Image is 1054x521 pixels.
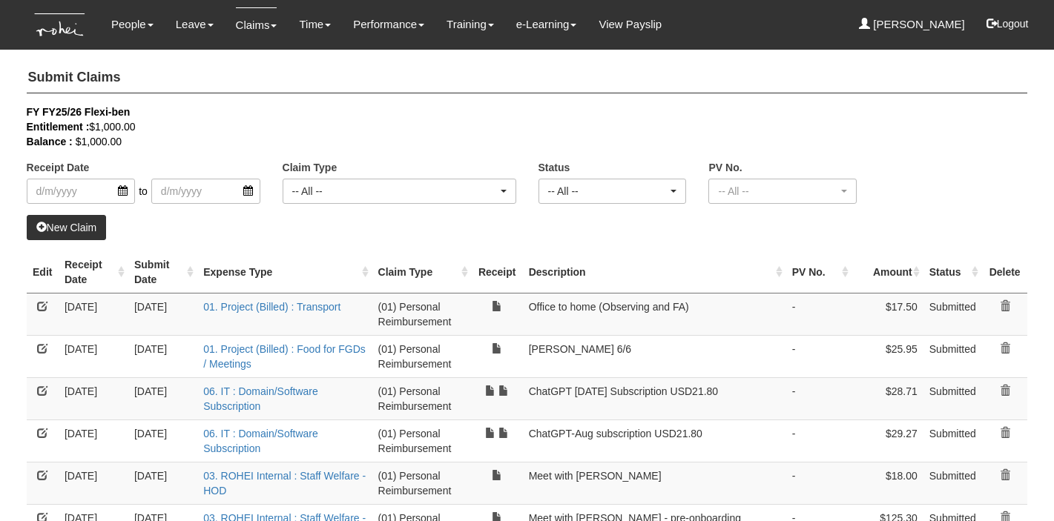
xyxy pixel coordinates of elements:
td: [DATE] [59,462,128,504]
b: FY FY25/26 Flexi-ben [27,106,131,118]
td: [DATE] [59,419,128,462]
div: -- All -- [548,184,668,199]
td: [DATE] [59,377,128,419]
td: (01) Personal Reimbursement [372,377,472,419]
td: $25.95 [852,335,923,377]
td: [DATE] [59,293,128,335]
th: Status : activate to sort column ascending [923,251,982,293]
th: Delete [982,251,1028,293]
td: (01) Personal Reimbursement [372,293,472,335]
label: Status [538,160,570,175]
td: $29.27 [852,419,923,462]
b: Balance : [27,136,73,147]
td: - [786,419,852,462]
a: Time [299,7,331,42]
th: Receipt [472,251,523,293]
a: 06. IT : Domain/Software Subscription [203,385,318,412]
td: [PERSON_NAME] 6/6 [523,335,786,377]
td: $17.50 [852,293,923,335]
td: Submitted [923,335,982,377]
a: Performance [353,7,424,42]
th: Expense Type : activate to sort column ascending [197,251,372,293]
input: d/m/yyyy [151,179,260,204]
td: [DATE] [128,293,197,335]
th: Edit [27,251,59,293]
td: ChatGPT-Aug subscription USD21.80 [523,419,786,462]
a: e-Learning [516,7,577,42]
th: Description : activate to sort column ascending [523,251,786,293]
button: -- All -- [708,179,857,204]
a: 01. Project (Billed) : Food for FGDs / Meetings [203,343,366,370]
th: Receipt Date : activate to sort column ascending [59,251,128,293]
td: - [786,335,852,377]
label: PV No. [708,160,742,175]
td: [DATE] [128,462,197,504]
a: 03. ROHEI Internal : Staff Welfare - HOD [203,470,366,497]
a: [PERSON_NAME] [859,7,965,42]
td: [DATE] [59,335,128,377]
td: - [786,462,852,504]
button: -- All -- [538,179,687,204]
td: (01) Personal Reimbursement [372,462,472,504]
span: $1,000.00 [76,136,122,147]
label: Claim Type [283,160,337,175]
h4: Submit Claims [27,63,1028,93]
a: New Claim [27,215,107,240]
a: 06. IT : Domain/Software Subscription [203,428,318,454]
span: to [135,179,151,204]
td: [DATE] [128,335,197,377]
td: Submitted [923,419,982,462]
td: [DATE] [128,377,197,419]
td: Submitted [923,293,982,335]
td: $18.00 [852,462,923,504]
b: Entitlement : [27,121,90,133]
iframe: chat widget [992,462,1039,506]
a: View Payslip [599,7,662,42]
a: Leave [176,7,214,42]
td: (01) Personal Reimbursement [372,335,472,377]
td: Office to home (Observing and FA) [523,293,786,335]
div: -- All -- [292,184,498,199]
a: People [111,7,154,42]
button: -- All -- [283,179,516,204]
a: 01. Project (Billed) : Transport [203,301,340,313]
div: -- All -- [718,184,838,199]
td: Submitted [923,462,982,504]
input: d/m/yyyy [27,179,136,204]
th: Claim Type : activate to sort column ascending [372,251,472,293]
td: Submitted [923,377,982,419]
td: - [786,377,852,419]
div: $1,000.00 [27,119,1006,134]
th: PV No. : activate to sort column ascending [786,251,852,293]
th: Amount : activate to sort column ascending [852,251,923,293]
td: ChatGPT [DATE] Subscription USD21.80 [523,377,786,419]
th: Submit Date : activate to sort column ascending [128,251,197,293]
td: (01) Personal Reimbursement [372,419,472,462]
td: Meet with [PERSON_NAME] [523,462,786,504]
td: - [786,293,852,335]
button: Logout [976,6,1039,42]
a: Claims [236,7,277,42]
label: Receipt Date [27,160,90,175]
td: $28.71 [852,377,923,419]
td: [DATE] [128,419,197,462]
a: Training [447,7,494,42]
